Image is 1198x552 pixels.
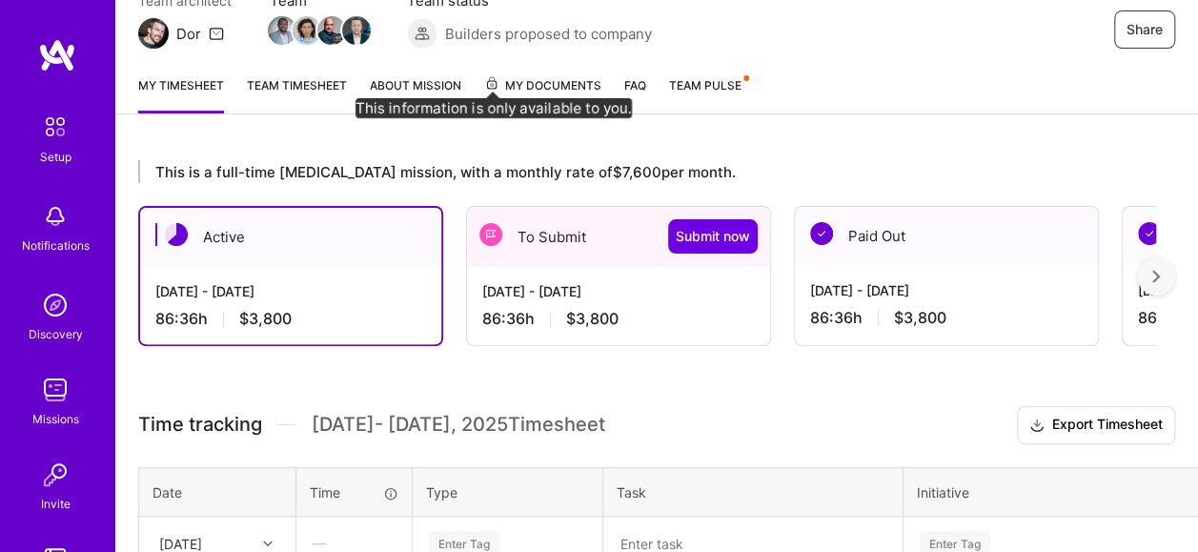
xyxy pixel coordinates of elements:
[268,16,296,45] img: Team Member Avatar
[155,309,426,329] div: 86:36 h
[479,223,502,246] img: To Submit
[293,16,321,45] img: Team Member Avatar
[668,219,758,254] button: Submit now
[247,75,347,113] a: Team timesheet
[467,207,770,266] div: To Submit
[209,26,224,41] i: icon Mail
[138,75,224,113] a: My timesheet
[482,281,755,301] div: [DATE] - [DATE]
[795,207,1098,265] div: Paid Out
[155,281,426,301] div: [DATE] - [DATE]
[41,494,71,514] div: Invite
[40,147,71,167] div: Setup
[29,324,83,344] div: Discovery
[1152,270,1160,283] img: right
[370,75,461,113] a: About Mission
[319,14,344,47] a: Team Member Avatar
[407,18,437,49] img: Builders proposed to company
[32,409,79,429] div: Missions
[624,75,646,113] a: FAQ
[294,14,319,47] a: Team Member Avatar
[810,308,1083,328] div: 86:36 h
[270,14,294,47] a: Team Member Avatar
[603,467,904,517] th: Task
[484,75,601,96] span: My Documents
[810,280,1083,300] div: [DATE] - [DATE]
[36,197,74,235] img: bell
[566,309,619,329] span: $3,800
[312,413,605,437] span: [DATE] - [DATE] , 2025 Timesheet
[263,539,273,548] i: icon Chevron
[310,482,398,502] div: Time
[810,222,833,245] img: Paid Out
[445,24,652,44] span: Builders proposed to company
[1114,10,1175,49] button: Share
[139,467,296,517] th: Date
[894,308,946,328] span: $3,800
[413,467,603,517] th: Type
[342,16,371,45] img: Team Member Avatar
[676,227,750,246] span: Submit now
[140,208,441,266] div: Active
[36,371,74,409] img: teamwork
[317,16,346,45] img: Team Member Avatar
[36,456,74,494] img: Invite
[165,223,188,246] img: Active
[138,413,262,437] span: Time tracking
[1029,416,1045,436] i: icon Download
[484,75,601,113] a: My Documents
[482,309,755,329] div: 86:36 h
[1138,222,1161,245] img: Paid Out
[138,160,1156,183] div: This is a full-time [MEDICAL_DATA] mission, with a monthly rate of $7,600 per month.
[35,107,75,147] img: setup
[669,78,741,92] span: Team Pulse
[22,235,90,256] div: Notifications
[176,24,201,44] div: Dor
[239,309,292,329] span: $3,800
[344,14,369,47] a: Team Member Avatar
[1017,406,1175,444] button: Export Timesheet
[36,286,74,324] img: discovery
[1127,20,1163,39] span: Share
[38,38,76,72] img: logo
[669,75,747,113] a: Team Pulse
[138,18,169,49] img: Team Architect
